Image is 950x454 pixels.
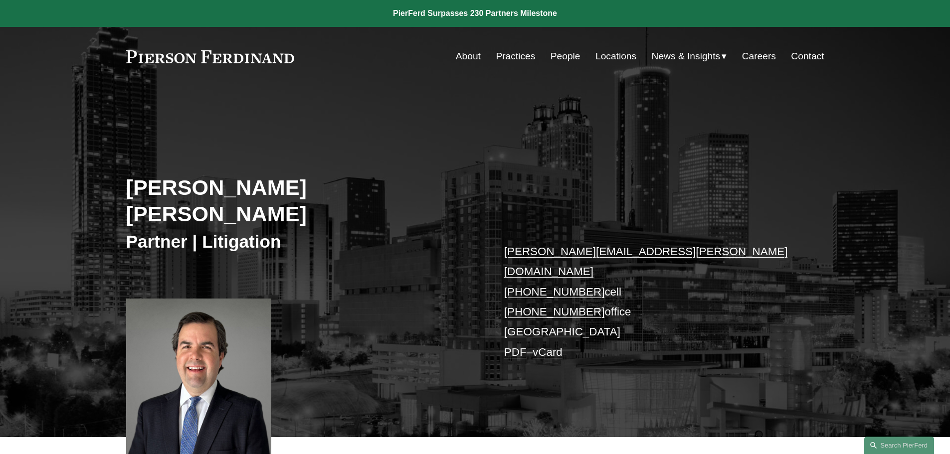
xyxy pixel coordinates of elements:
a: Search this site [864,437,934,454]
a: folder dropdown [652,47,727,66]
p: cell office [GEOGRAPHIC_DATA] – [504,242,795,362]
h2: [PERSON_NAME] [PERSON_NAME] [126,174,475,227]
a: [PERSON_NAME][EMAIL_ADDRESS][PERSON_NAME][DOMAIN_NAME] [504,245,788,278]
a: Practices [496,47,535,66]
a: About [456,47,481,66]
a: Locations [595,47,636,66]
a: Careers [742,47,776,66]
a: PDF [504,346,527,358]
a: People [551,47,580,66]
a: vCard [533,346,563,358]
a: [PHONE_NUMBER] [504,305,605,318]
a: [PHONE_NUMBER] [504,286,605,298]
a: Contact [791,47,824,66]
span: News & Insights [652,48,721,65]
h3: Partner | Litigation [126,231,475,253]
